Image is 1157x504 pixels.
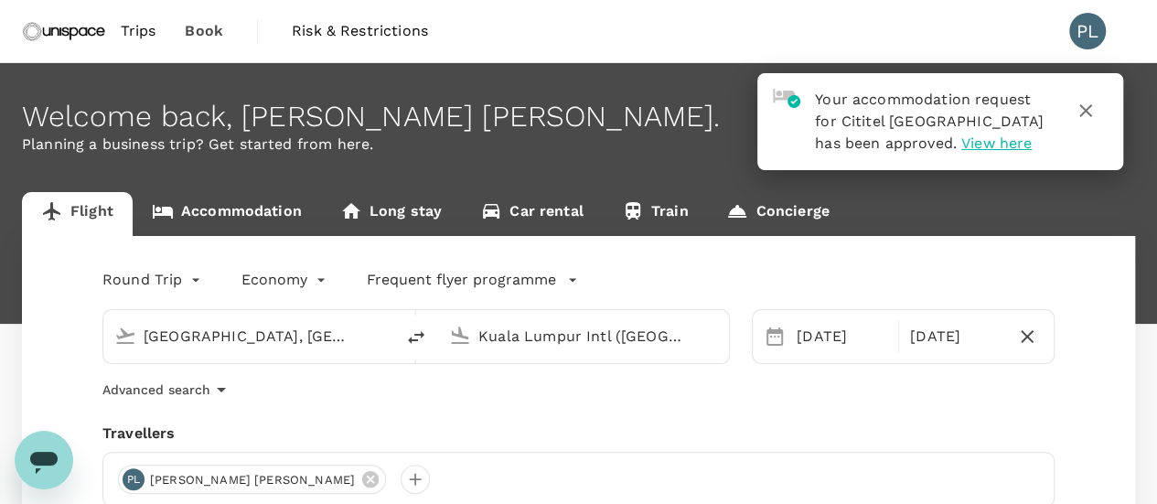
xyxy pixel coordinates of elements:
button: delete [394,316,438,359]
div: PL [1069,13,1106,49]
span: Trips [121,20,156,42]
div: Travellers [102,423,1055,445]
span: View here [961,134,1032,152]
iframe: Button to launch messaging window [15,431,73,489]
button: Advanced search [102,379,232,401]
a: Flight [22,192,133,236]
button: Open [716,334,720,338]
div: PL [123,468,145,490]
a: Concierge [707,192,848,236]
img: hotel-approved [773,89,800,108]
button: Frequent flyer programme [367,269,578,291]
input: Depart from [144,322,356,350]
p: Advanced search [102,381,210,399]
a: Long stay [321,192,461,236]
div: [DATE] [903,318,1008,355]
img: Unispace [22,11,106,51]
span: Your accommodation request for Cititel [GEOGRAPHIC_DATA] has been approved. [815,91,1044,152]
span: Risk & Restrictions [292,20,428,42]
div: Welcome back , [PERSON_NAME] [PERSON_NAME] . [22,100,1135,134]
span: Book [185,20,223,42]
a: Car rental [461,192,603,236]
span: [PERSON_NAME] [PERSON_NAME] [139,471,366,489]
div: PL[PERSON_NAME] [PERSON_NAME] [118,465,386,494]
div: Round Trip [102,265,205,295]
div: [DATE] [789,318,895,355]
a: Train [603,192,708,236]
div: Economy [241,265,330,295]
p: Frequent flyer programme [367,269,556,291]
p: Planning a business trip? Get started from here. [22,134,1135,155]
button: Open [381,334,385,338]
a: Accommodation [133,192,321,236]
input: Going to [478,322,691,350]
